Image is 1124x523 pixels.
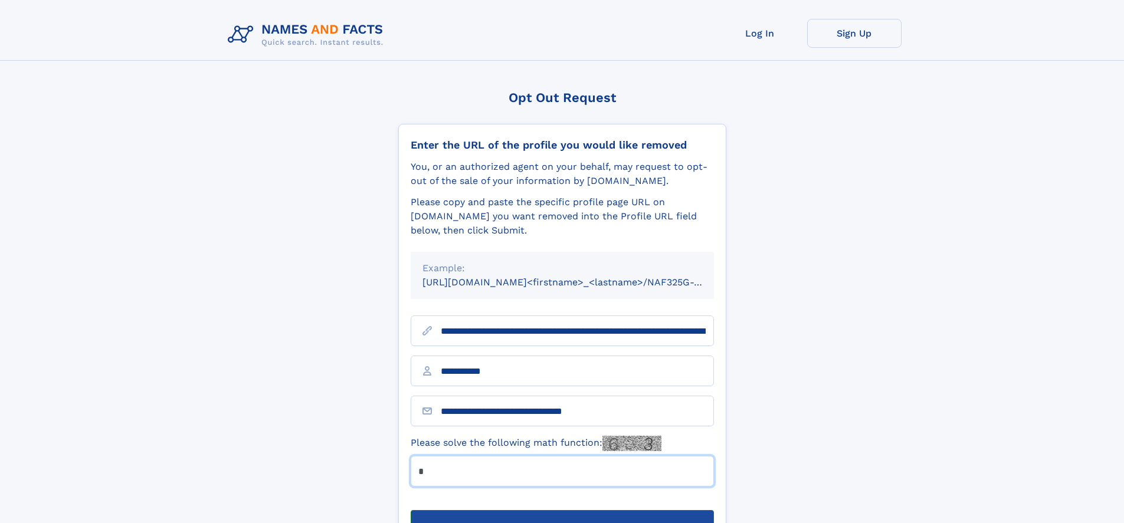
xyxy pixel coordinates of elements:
[807,19,902,48] a: Sign Up
[411,160,714,188] div: You, or an authorized agent on your behalf, may request to opt-out of the sale of your informatio...
[398,90,726,105] div: Opt Out Request
[713,19,807,48] a: Log In
[411,195,714,238] div: Please copy and paste the specific profile page URL on [DOMAIN_NAME] you want removed into the Pr...
[411,139,714,152] div: Enter the URL of the profile you would like removed
[422,277,736,288] small: [URL][DOMAIN_NAME]<firstname>_<lastname>/NAF325G-xxxxxxxx
[223,19,393,51] img: Logo Names and Facts
[422,261,702,275] div: Example:
[411,436,661,451] label: Please solve the following math function:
